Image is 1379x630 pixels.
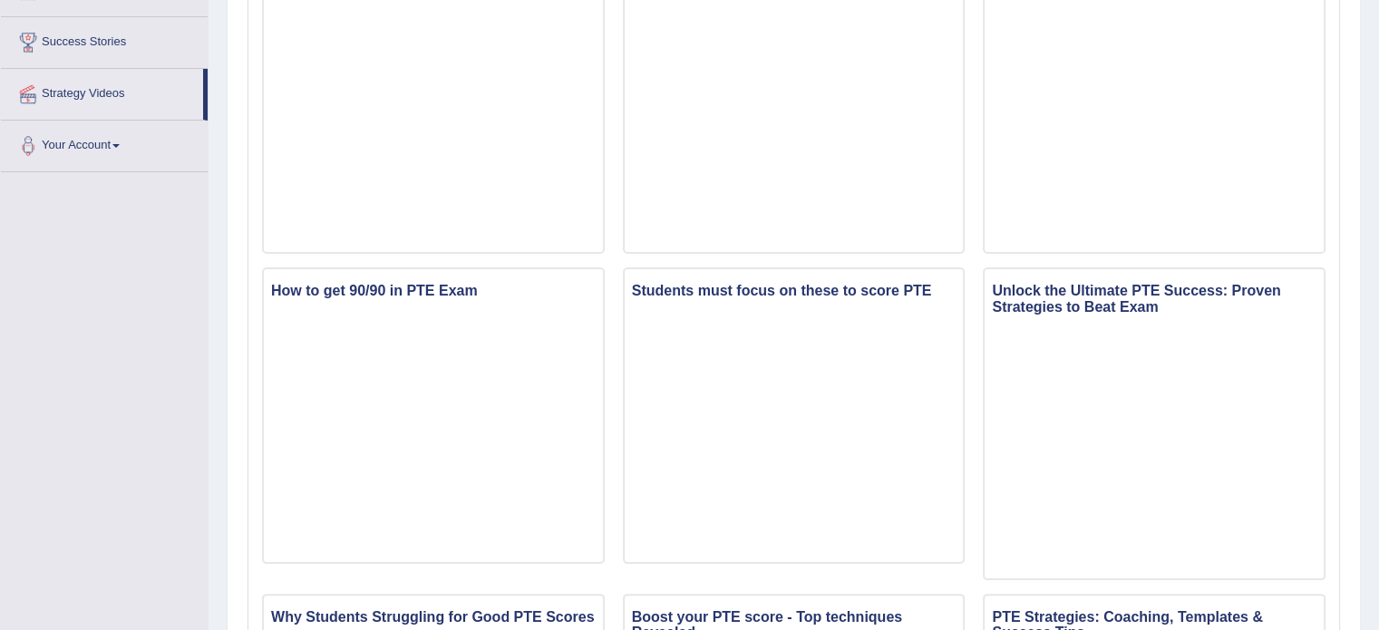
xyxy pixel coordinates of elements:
[1,121,208,166] a: Your Account
[1,69,203,114] a: Strategy Videos
[1,17,208,63] a: Success Stories
[264,605,603,630] h3: Why Students Struggling for Good PTE Scores
[625,278,964,304] h3: Students must focus on these to score PTE
[985,278,1324,319] h3: Unlock the Ultimate PTE Success: Proven Strategies to Beat Exam
[264,278,603,304] h3: How to get 90/90 in PTE Exam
